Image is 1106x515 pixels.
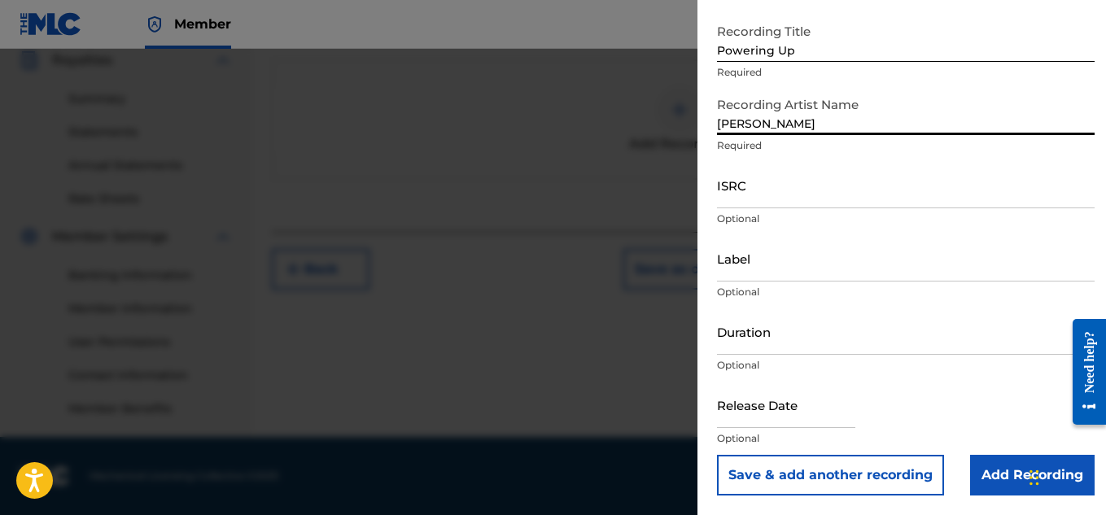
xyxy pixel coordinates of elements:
p: Optional [717,212,1095,226]
p: Optional [717,358,1095,373]
p: Required [717,65,1095,80]
iframe: Chat Widget [1025,437,1106,515]
iframe: Resource Center [1060,307,1106,438]
span: Member [174,15,231,33]
img: Top Rightsholder [145,15,164,34]
img: MLC Logo [20,12,82,36]
div: Drag [1029,453,1039,502]
p: Optional [717,285,1095,299]
button: Save & add another recording [717,455,944,495]
input: Add Recording [970,455,1095,495]
p: Required [717,138,1095,153]
p: Optional [717,431,1095,446]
